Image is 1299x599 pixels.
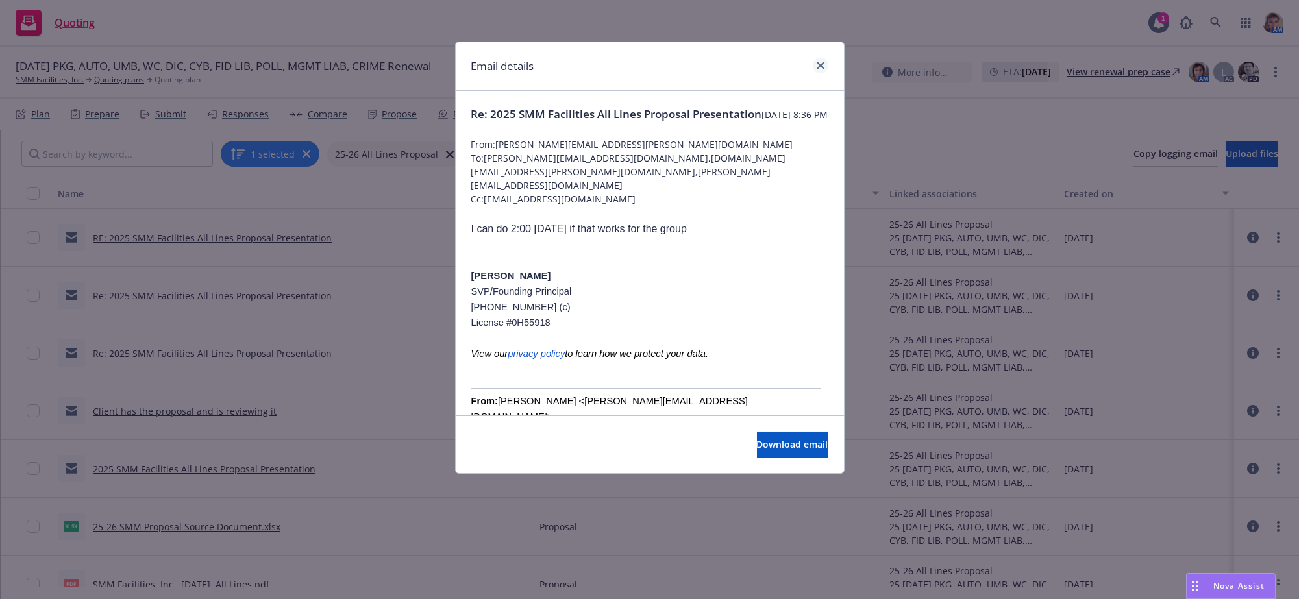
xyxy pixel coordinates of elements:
[762,108,828,121] span: [DATE] 8:36 PM
[471,138,828,151] span: From: [PERSON_NAME][EMAIL_ADDRESS][PERSON_NAME][DOMAIN_NAME]
[471,302,557,312] span: [PHONE_NUMBER]
[813,58,828,73] a: close
[757,432,828,458] button: Download email
[471,302,571,312] span: (c)
[471,151,828,192] span: To: [PERSON_NAME][EMAIL_ADDRESS][DOMAIN_NAME],[DOMAIN_NAME][EMAIL_ADDRESS][PERSON_NAME][DOMAIN_NA...
[471,106,762,122] span: Re: 2025 SMM Facilities All Lines Proposal Presentation
[471,317,551,328] span: License #0H55918
[757,438,828,450] span: Download email
[471,192,828,206] span: Cc: [EMAIL_ADDRESS][DOMAIN_NAME]
[471,286,572,297] span: SVP/Founding Principal
[1186,573,1276,599] button: Nova Assist
[508,348,565,359] a: privacy policy
[471,396,499,406] b: From:
[471,58,534,75] h1: Email details
[1213,580,1265,591] span: Nova Assist
[1187,574,1203,598] div: Drag to move
[565,348,708,359] i: to learn how we protect your data.
[471,396,815,531] font: [PERSON_NAME] <[PERSON_NAME][EMAIL_ADDRESS][DOMAIN_NAME]> [DATE] 8:28:42 PM [PERSON_NAME] <[PERSO...
[471,221,828,237] div: I can do 2:00 [DATE] if that works for the group
[471,348,508,359] span: View our
[471,271,551,281] span: [PERSON_NAME]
